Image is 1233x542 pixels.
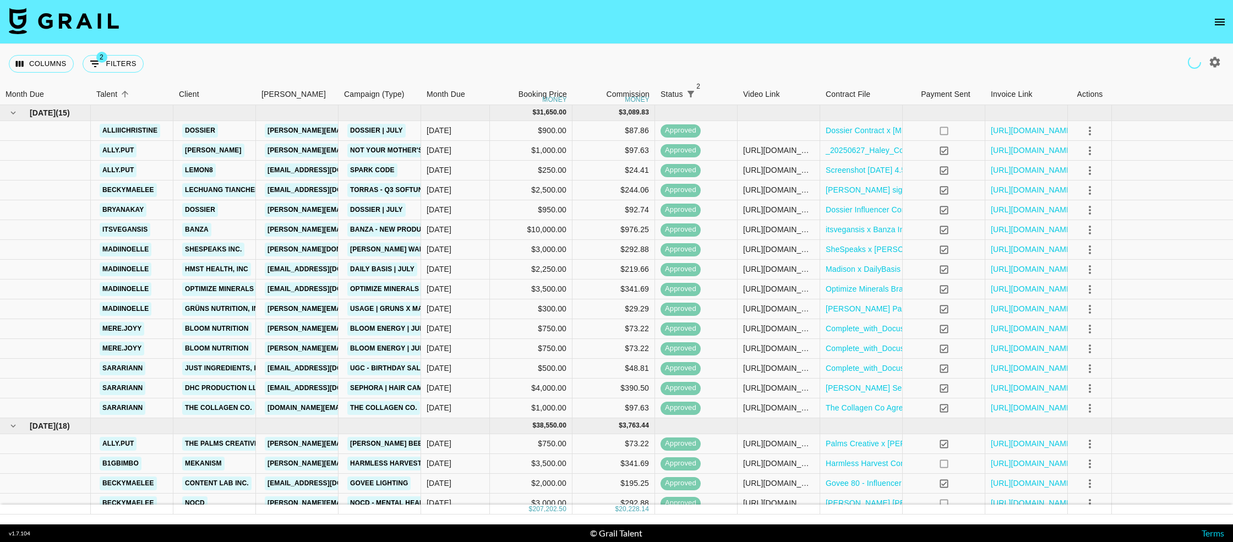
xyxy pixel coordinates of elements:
[826,478,1017,489] a: Govee 80 - Influencer Agreement (@beckymaelee).pdf
[661,125,701,136] span: approved
[100,496,157,510] a: beckymaelee
[265,437,444,451] a: [PERSON_NAME][EMAIL_ADDRESS][DOMAIN_NAME]
[991,343,1074,354] a: [URL][DOMAIN_NAME]
[347,342,432,355] a: Bloom Energy | June
[826,458,972,469] a: Harmless Harvest Contract _ 2025 (1).pdf
[738,84,820,105] div: Video Link
[9,8,119,34] img: Grail Talent
[182,496,208,510] a: NOCD
[820,84,903,105] div: Contract File
[572,280,655,299] div: $341.69
[743,402,814,413] div: https://www.tiktok.com/@sarariann/video/7524418045003975949
[6,418,21,434] button: hide children
[347,437,541,451] a: [PERSON_NAME] Beef Mini's | Costco UGC Campaign
[991,184,1074,195] a: [URL][DOMAIN_NAME]
[572,379,655,398] div: $390.50
[182,322,252,336] a: Bloom Nutrition
[743,283,814,294] div: https://www.instagram.com/reel/DMX9bjhScps/
[100,223,150,237] a: itsvegansis
[1081,359,1099,378] button: select merge strategy
[100,302,151,316] a: madiinoelle
[743,204,814,215] div: https://www.youtube.com/watch?v=9IkOz1p6fC8&t=3s
[100,322,144,336] a: mere.joyy
[6,105,21,121] button: hide children
[661,403,701,413] span: approved
[743,363,814,374] div: https://www.tiktok.com/@sarariann/video/7428038451204721966
[572,141,655,161] div: $97.63
[182,183,438,197] a: Lechuang Tiancheng Technology ([GEOGRAPHIC_DATA]) Co. Limited
[265,477,388,490] a: [EMAIL_ADDRESS][DOMAIN_NAME]
[619,108,623,117] div: $
[991,402,1074,413] a: [URL][DOMAIN_NAME]
[347,243,506,256] a: [PERSON_NAME] Walmart | Summer Shave
[529,505,533,514] div: $
[826,204,1050,215] a: Dossier Influencer Contract x [PERSON_NAME] (1).docx (1).pdf
[347,401,420,415] a: The Collagen Co.
[182,401,255,415] a: The Collagen Co.
[623,421,649,430] div: 3,763.44
[661,498,701,508] span: approved
[661,383,701,393] span: approved
[1081,161,1099,180] button: select merge strategy
[427,382,451,393] div: Jul '25
[182,381,264,395] a: DHC PRODUCTION LLC
[991,283,1074,294] a: [URL][DOMAIN_NAME]
[182,262,251,276] a: HMST Health, INC
[1081,455,1099,473] button: select merge strategy
[1081,435,1099,453] button: select merge strategy
[572,359,655,379] div: $48.81
[572,319,655,339] div: $73.22
[182,477,252,490] a: Content Lab Inc.
[826,303,1019,314] a: [PERSON_NAME] Paid Agreement Addendum (1).docx
[265,223,501,237] a: [PERSON_NAME][EMAIL_ADDRESS][PERSON_NAME][DOMAIN_NAME]
[1081,260,1099,279] button: select merge strategy
[991,204,1074,215] a: [URL][DOMAIN_NAME]
[661,439,701,449] span: approved
[347,124,406,138] a: Dossier | July
[532,505,566,514] div: 207,202.50
[1081,379,1099,398] button: select merge strategy
[1081,240,1099,259] button: select merge strategy
[265,282,388,296] a: [EMAIL_ADDRESS][DOMAIN_NAME]
[427,323,451,334] div: Jul '25
[1209,11,1231,33] button: open drawer
[572,121,655,141] div: $87.86
[826,264,991,275] a: Madison x DailyBasis - Creator Contract (1).pdf
[991,458,1074,469] a: [URL][DOMAIN_NAME]
[490,260,572,280] div: $2,250.00
[743,165,814,176] div: https://www.tiktok.com/@ally.put/video/7521833427012766990
[265,496,501,510] a: [PERSON_NAME][EMAIL_ADDRESS][PERSON_NAME][DOMAIN_NAME]
[490,339,572,359] div: $750.00
[100,163,137,177] a: ally.put
[490,180,572,200] div: $2,500.00
[100,144,137,157] a: ally.put
[661,185,701,195] span: approved
[826,125,1069,136] a: Dossier Contract x [MEDICAL_DATA][PERSON_NAME]-July.docx.pdf
[490,141,572,161] div: $1,000.00
[182,124,218,138] a: Dossier
[100,437,137,451] a: ally.put
[826,184,1096,195] a: [PERSON_NAME] signed Contract- [PERSON_NAME] [PERSON_NAME].pdf
[661,264,701,275] span: approved
[1081,340,1099,358] button: select merge strategy
[991,323,1074,334] a: [URL][DOMAIN_NAME]
[265,183,388,197] a: [EMAIL_ADDRESS][DOMAIN_NAME]
[1081,221,1099,239] button: select merge strategy
[623,108,649,117] div: 3,089.83
[826,382,1127,393] a: [PERSON_NAME] Sephora Hair x Creator Name Influencer Campaign.docx (1) (1).pdf
[265,144,501,157] a: [PERSON_NAME][EMAIL_ADDRESS][PERSON_NAME][DOMAIN_NAME]
[265,262,388,276] a: [EMAIL_ADDRESS][DOMAIN_NAME]
[1081,320,1099,338] button: select merge strategy
[173,84,256,105] div: Client
[532,421,536,430] div: $
[743,458,814,469] div: https://www.instagram.com/p/DNgJfVhxyQb/
[117,86,133,102] button: Sort
[572,398,655,418] div: $97.63
[572,240,655,260] div: $292.88
[347,163,397,177] a: Spark Code
[490,454,572,474] div: $3,500.00
[532,108,536,117] div: $
[743,478,814,489] div: https://www.tiktok.com/@beckymaelee/video/7535248080623471873?utm_medium=social&utm_source=hoobe
[572,161,655,180] div: $24.41
[606,84,650,105] div: Commission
